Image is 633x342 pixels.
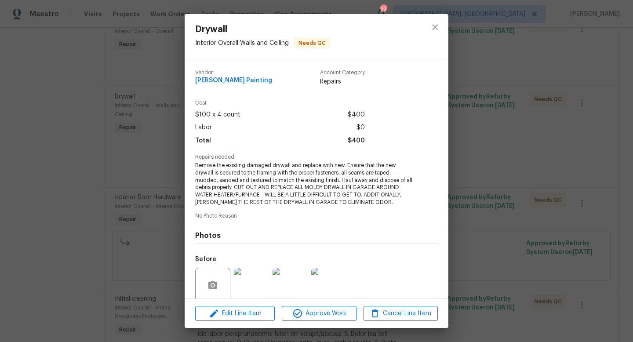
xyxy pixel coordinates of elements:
h5: Before [195,256,216,262]
span: Labor [195,121,212,134]
span: Drywall [195,25,330,34]
span: Repairs needed [195,154,438,160]
span: Cost [195,100,365,106]
h4: Photos [195,231,438,240]
span: Needs QC [295,39,329,47]
span: $400 [348,135,365,147]
button: Approve Work [282,306,356,321]
button: Edit Line Item [195,306,275,321]
span: Cancel Line Item [366,308,435,319]
span: Remove the existing damaged drywall and replace with new. Ensure that the new drywall is secured ... [195,162,414,206]
span: Approve Work [284,308,353,319]
button: Cancel Line Item [364,306,438,321]
span: $400 [348,109,365,121]
div: 22 [380,5,386,14]
span: Account Category [320,70,365,76]
span: Vendor [195,70,272,76]
span: Total [195,135,211,147]
span: [PERSON_NAME] Painting [195,77,272,84]
span: No Photo Reason [195,213,438,219]
span: Repairs [320,77,365,86]
button: close [425,17,446,38]
span: $0 [357,121,365,134]
span: Edit Line Item [198,308,272,319]
span: $100 x 4 count [195,109,240,121]
span: Interior Overall - Walls and Ceiling [195,40,289,46]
